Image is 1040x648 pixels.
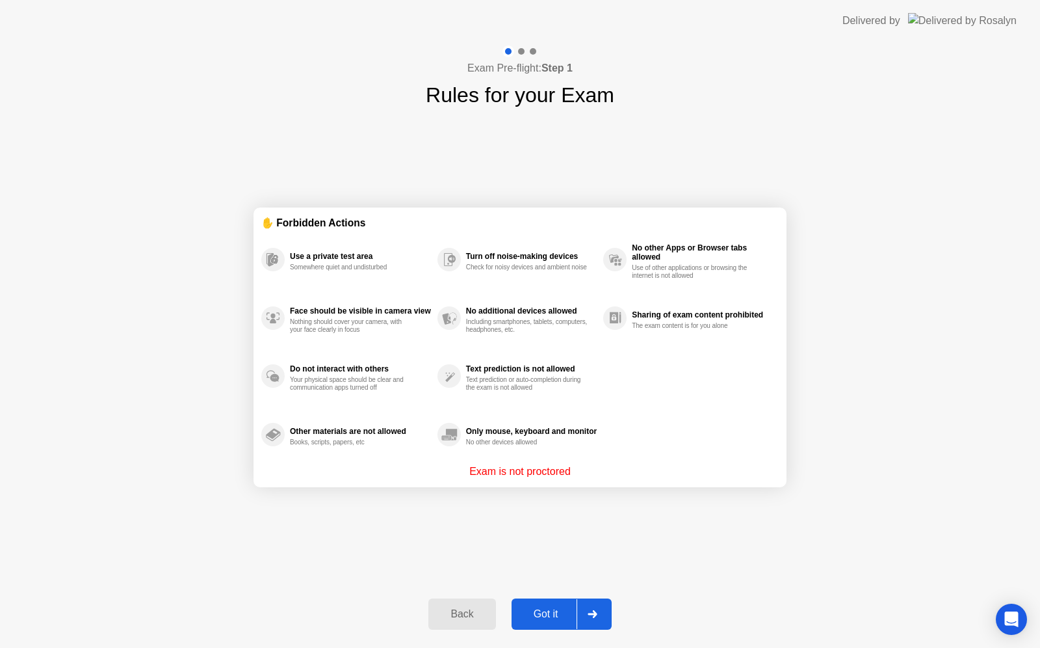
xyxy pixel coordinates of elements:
[290,439,413,446] div: Books, scripts, papers, etc
[512,599,612,630] button: Got it
[467,61,573,76] h4: Exam Pre-flight:
[466,364,597,373] div: Text prediction is not allowed
[466,318,589,334] div: Including smartphones, tablets, computers, headphones, etc.
[290,306,431,316] div: Face should be visible in camera view
[432,608,491,620] div: Back
[996,604,1027,635] div: Open Intercom Messenger
[842,13,900,29] div: Delivered by
[466,306,597,316] div: No additional devices allowed
[466,376,589,392] div: Text prediction or auto-completion during the exam is not allowed
[290,427,431,436] div: Other materials are not allowed
[290,263,413,271] div: Somewhere quiet and undisturbed
[908,13,1017,28] img: Delivered by Rosalyn
[632,322,755,330] div: The exam content is for you alone
[466,263,589,271] div: Check for noisy devices and ambient noise
[290,252,431,261] div: Use a private test area
[466,439,589,446] div: No other devices allowed
[426,79,614,111] h1: Rules for your Exam
[290,376,413,392] div: Your physical space should be clear and communication apps turned off
[466,252,597,261] div: Turn off noise-making devices
[632,264,755,280] div: Use of other applications or browsing the internet is not allowed
[261,215,779,230] div: ✋ Forbidden Actions
[632,243,772,262] div: No other Apps or Browser tabs allowed
[541,62,573,74] b: Step 1
[428,599,495,630] button: Back
[632,310,772,319] div: Sharing of exam content prohibited
[466,427,597,436] div: Only mouse, keyboard and monitor
[290,364,431,373] div: Do not interact with others
[515,608,577,620] div: Got it
[469,464,571,479] p: Exam is not proctored
[290,318,413,334] div: Nothing should cover your camera, with your face clearly in focus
